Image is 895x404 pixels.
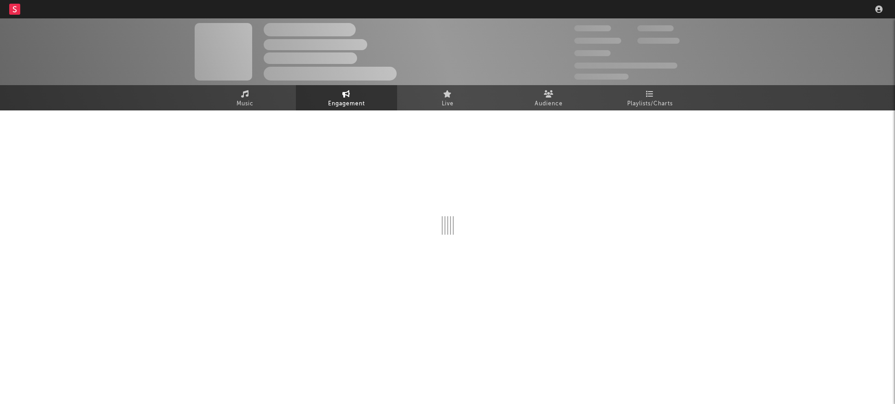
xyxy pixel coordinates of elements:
[195,85,296,110] a: Music
[296,85,397,110] a: Engagement
[237,98,254,110] span: Music
[328,98,365,110] span: Engagement
[574,50,611,56] span: 100,000
[574,63,677,69] span: 50,000,000 Monthly Listeners
[600,85,701,110] a: Playlists/Charts
[574,25,611,31] span: 300,000
[637,25,674,31] span: 100,000
[535,98,563,110] span: Audience
[498,85,600,110] a: Audience
[397,85,498,110] a: Live
[574,74,629,80] span: Jump Score: 85.0
[637,38,680,44] span: 1,000,000
[574,38,621,44] span: 50,000,000
[627,98,673,110] span: Playlists/Charts
[442,98,454,110] span: Live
